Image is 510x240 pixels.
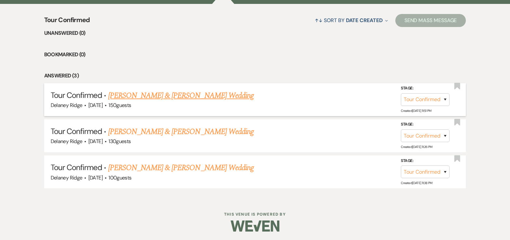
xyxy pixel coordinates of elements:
button: Sort By Date Created [312,12,390,29]
label: Stage: [401,157,450,165]
a: [PERSON_NAME] & [PERSON_NAME] Wedding [108,126,254,138]
span: Created: [DATE] 11:38 PM [401,181,432,185]
span: [DATE] [88,174,103,181]
span: Tour Confirmed [51,90,102,100]
span: Created: [DATE] 11:51 PM [401,109,431,113]
span: Created: [DATE] 11:26 PM [401,145,432,149]
span: Date Created [346,17,383,24]
a: [PERSON_NAME] & [PERSON_NAME] Wedding [108,90,254,101]
span: Tour Confirmed [44,15,90,29]
span: ↑↓ [315,17,323,24]
span: Delaney Ridge [51,174,83,181]
span: Delaney Ridge [51,102,83,109]
span: 130 guests [108,138,131,145]
span: Delaney Ridge [51,138,83,145]
li: Unanswered (0) [44,29,466,37]
label: Stage: [401,121,450,128]
span: 100 guests [108,174,131,181]
label: Stage: [401,85,450,92]
span: Tour Confirmed [51,126,102,136]
span: [DATE] [88,102,103,109]
span: [DATE] [88,138,103,145]
button: Send Mass Message [395,14,466,27]
span: 150 guests [108,102,131,109]
a: [PERSON_NAME] & [PERSON_NAME] Wedding [108,162,254,174]
img: Weven Logo [231,215,279,237]
li: Answered (3) [44,72,466,80]
li: Bookmarked (0) [44,50,466,59]
span: Tour Confirmed [51,162,102,172]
